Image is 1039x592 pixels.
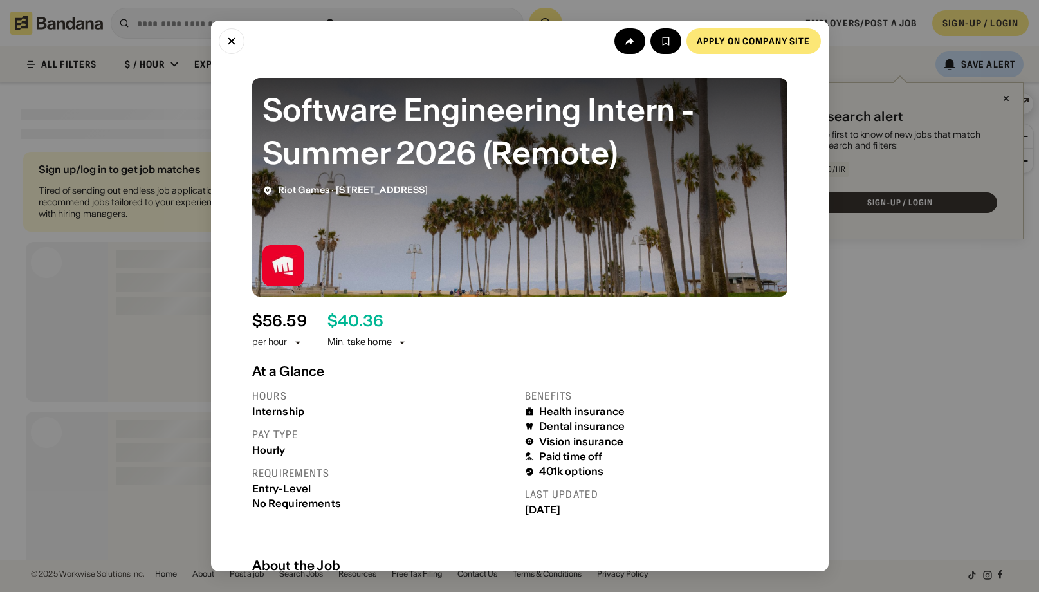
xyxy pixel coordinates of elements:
[252,444,515,456] div: Hourly
[525,488,787,501] div: Last updated
[252,467,515,480] div: Requirements
[539,420,625,432] div: Dental insurance
[252,405,515,418] div: Internship
[539,436,624,448] div: Vision insurance
[697,37,811,46] div: Apply on company site
[278,184,329,196] a: Riot Games
[262,245,304,286] img: Riot Games logo
[525,504,787,516] div: [DATE]
[327,336,407,349] div: Min. take home
[252,558,787,573] div: About the Job
[336,184,428,196] a: [STREET_ADDRESS]
[252,497,515,510] div: No Requirements
[219,28,244,54] button: Close
[278,185,428,196] div: ·
[327,312,383,331] div: $ 40.36
[252,336,288,349] div: per hour
[539,450,603,463] div: Paid time off
[252,312,307,331] div: $ 56.59
[252,389,515,403] div: Hours
[252,428,515,441] div: Pay type
[252,483,515,495] div: Entry-Level
[525,389,787,403] div: Benefits
[539,465,604,477] div: 401k options
[252,364,787,379] div: At a Glance
[262,88,777,174] div: Software Engineering Intern - Summer 2026 (Remote)
[539,405,625,418] div: Health insurance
